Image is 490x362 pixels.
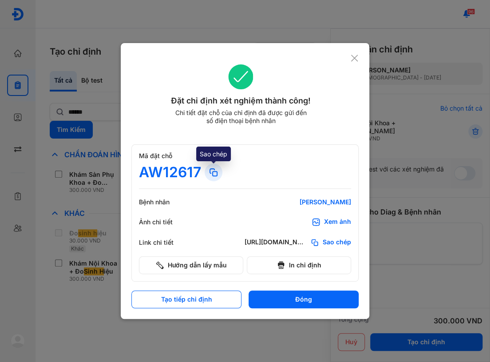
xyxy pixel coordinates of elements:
div: [PERSON_NAME] [245,198,351,206]
button: Hướng dẫn lấy mẫu [139,256,243,274]
button: Tạo tiếp chỉ định [131,290,241,308]
span: Sao chép [323,238,351,247]
div: Bệnh nhân [139,198,192,206]
div: Ảnh chi tiết [139,218,192,226]
div: Link chi tiết [139,239,192,247]
div: Đặt chỉ định xét nghiệm thành công! [131,95,350,107]
div: Xem ảnh [324,218,351,227]
div: [URL][DOMAIN_NAME] [245,238,307,247]
div: Chi tiết đặt chỗ của chỉ định đã được gửi đến số điện thoại bệnh nhân [171,109,310,125]
button: Đóng [249,290,359,308]
button: In chỉ định [247,256,351,274]
div: AW12617 [139,163,201,181]
div: Mã đặt chỗ [139,152,351,160]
